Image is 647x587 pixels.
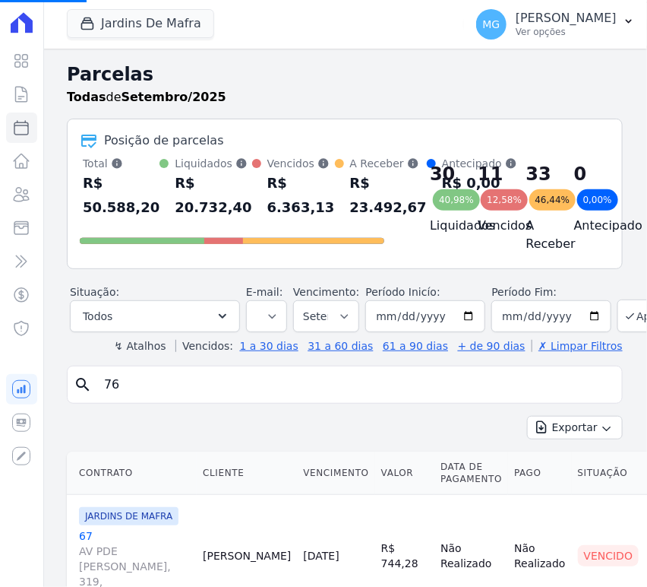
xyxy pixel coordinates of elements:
[529,189,576,211] div: 46,44%
[478,217,501,235] h4: Vencidos
[293,286,359,298] label: Vencimento:
[481,189,528,211] div: 12,58%
[122,90,226,104] strong: Setembro/2025
[175,171,251,220] div: R$ 20.732,40
[430,162,453,186] div: 30
[83,171,159,220] div: R$ 50.588,20
[483,19,500,30] span: MG
[383,340,448,352] a: 61 a 90 dias
[104,132,224,150] div: Posição de parcelas
[516,11,617,26] p: [PERSON_NAME]
[67,61,623,88] h2: Parcelas
[114,340,166,352] label: ↯ Atalhos
[574,162,598,186] div: 0
[83,307,112,325] span: Todos
[267,171,335,220] div: R$ 6.363,13
[508,452,571,495] th: Pago
[574,217,598,235] h4: Antecipado
[297,452,374,495] th: Vencimento
[175,340,233,352] label: Vencidos:
[350,171,427,220] div: R$ 23.492,67
[95,370,616,400] input: Buscar por nome do lote ou do cliente
[67,452,197,495] th: Contrato
[246,286,283,298] label: E-mail:
[526,217,550,253] h4: A Receber
[532,340,623,352] a: ✗ Limpar Filtros
[577,189,618,211] div: 0,00%
[375,452,434,495] th: Valor
[240,340,298,352] a: 1 a 30 dias
[308,340,373,352] a: 31 a 60 dias
[67,9,214,38] button: Jardins De Mafra
[516,26,617,38] p: Ver opções
[267,156,335,171] div: Vencidos
[303,550,339,562] a: [DATE]
[365,286,440,298] label: Período Inicío:
[83,156,159,171] div: Total
[478,162,501,186] div: 11
[70,300,240,332] button: Todos
[527,416,623,439] button: Exportar
[350,156,427,171] div: A Receber
[430,217,453,235] h4: Liquidados
[578,545,639,566] div: Vencido
[79,507,178,525] span: JARDINS DE MAFRA
[464,3,647,46] button: MG [PERSON_NAME] Ver opções
[67,88,226,106] p: de
[526,162,550,186] div: 33
[67,90,106,104] strong: Todas
[70,286,119,298] label: Situação:
[175,156,251,171] div: Liquidados
[197,452,297,495] th: Cliente
[433,189,480,211] div: 40,98%
[491,284,611,300] label: Período Fim:
[434,452,508,495] th: Data de Pagamento
[458,340,525,352] a: + de 90 dias
[74,376,92,394] i: search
